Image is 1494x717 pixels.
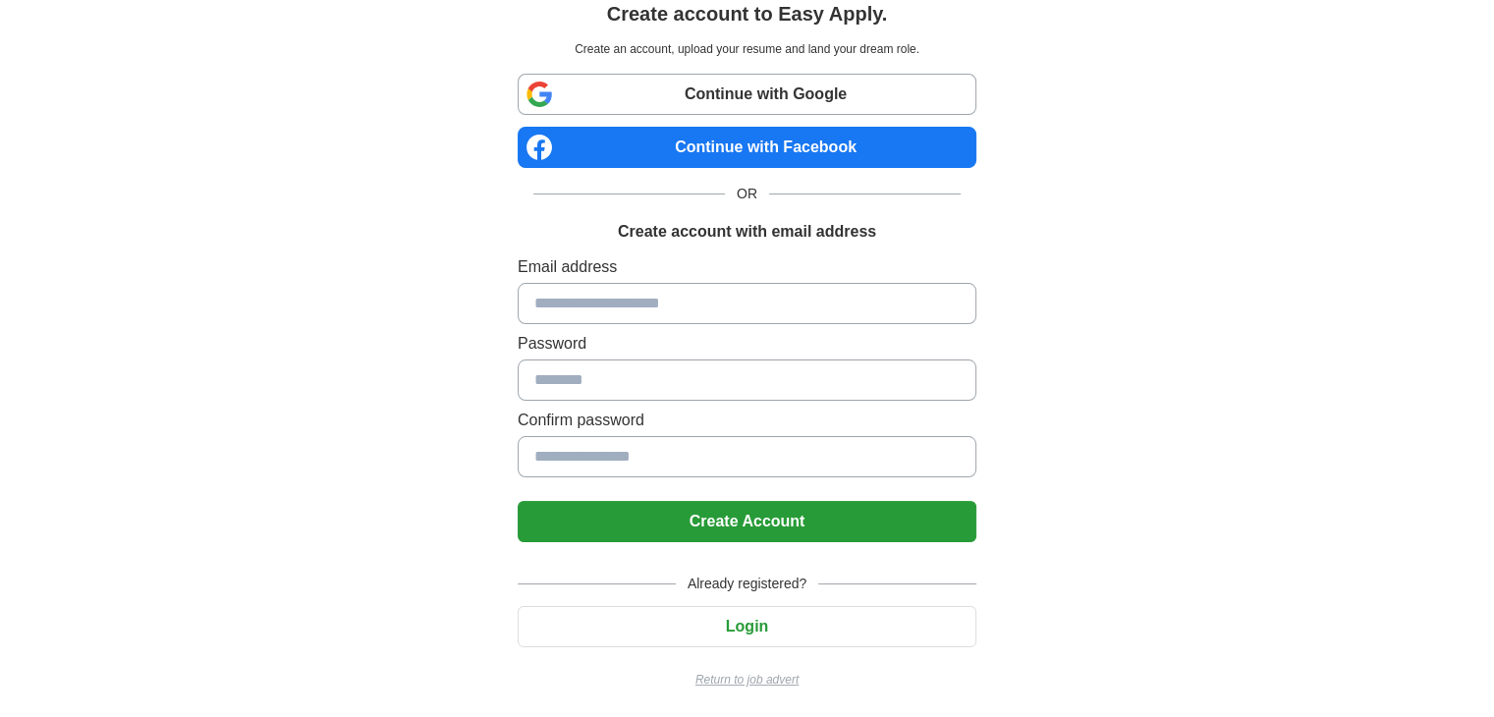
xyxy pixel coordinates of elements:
[518,409,976,432] label: Confirm password
[518,332,976,356] label: Password
[725,184,769,204] span: OR
[518,255,976,279] label: Email address
[518,671,976,689] a: Return to job advert
[518,74,976,115] a: Continue with Google
[676,574,818,594] span: Already registered?
[518,606,976,647] button: Login
[522,40,972,58] p: Create an account, upload your resume and land your dream role.
[518,618,976,634] a: Login
[518,501,976,542] button: Create Account
[618,220,876,244] h1: Create account with email address
[518,127,976,168] a: Continue with Facebook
